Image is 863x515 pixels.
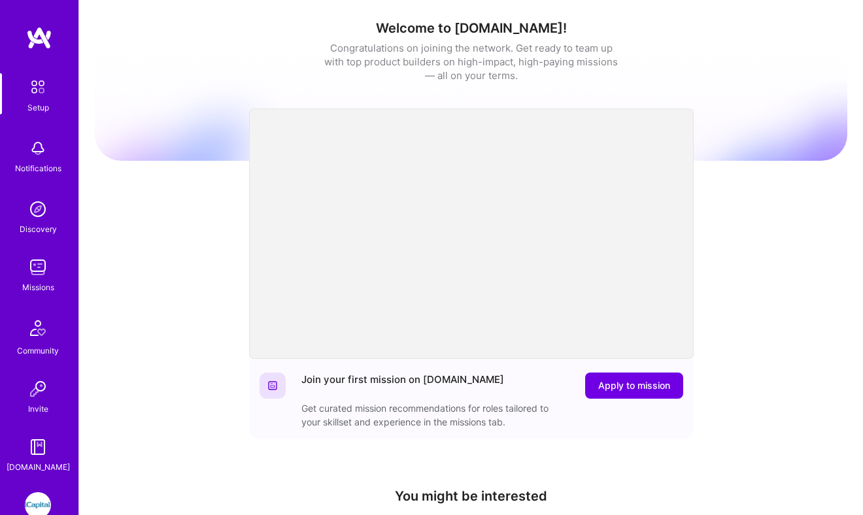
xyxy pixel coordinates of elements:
div: Invite [28,402,48,416]
div: Get curated mission recommendations for roles tailored to your skillset and experience in the mis... [301,401,563,429]
iframe: video [249,108,694,359]
h4: You might be interested [249,488,694,504]
img: guide book [25,434,51,460]
img: Website [267,380,278,391]
div: Community [17,344,59,357]
img: Invite [25,376,51,402]
div: [DOMAIN_NAME] [7,460,70,474]
h1: Welcome to [DOMAIN_NAME]! [95,20,847,36]
div: Setup [27,101,49,114]
img: discovery [25,196,51,222]
div: Notifications [15,161,61,175]
span: Apply to mission [598,379,670,392]
img: teamwork [25,254,51,280]
div: Congratulations on joining the network. Get ready to team up with top product builders on high-im... [324,41,618,82]
div: Discovery [20,222,57,236]
div: Join your first mission on [DOMAIN_NAME] [301,373,504,399]
img: bell [25,135,51,161]
div: Missions [22,280,54,294]
button: Apply to mission [585,373,683,399]
img: setup [24,73,52,101]
img: Community [22,312,54,344]
img: logo [26,26,52,50]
